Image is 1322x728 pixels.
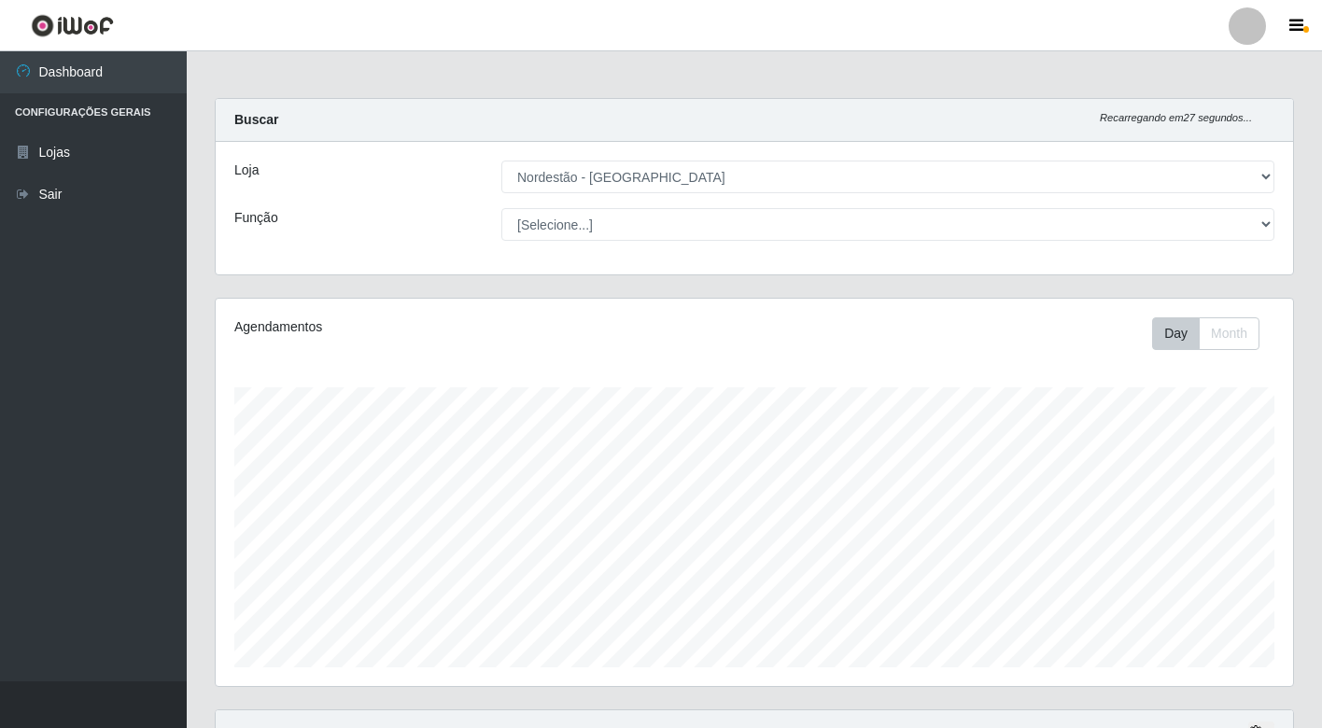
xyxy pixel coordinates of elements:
div: Agendamentos [234,317,652,337]
button: Day [1152,317,1200,350]
label: Loja [234,161,259,180]
strong: Buscar [234,112,278,127]
div: Toolbar with button groups [1152,317,1274,350]
label: Função [234,208,278,228]
button: Month [1199,317,1259,350]
img: CoreUI Logo [31,14,114,37]
i: Recarregando em 27 segundos... [1100,112,1252,123]
div: First group [1152,317,1259,350]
